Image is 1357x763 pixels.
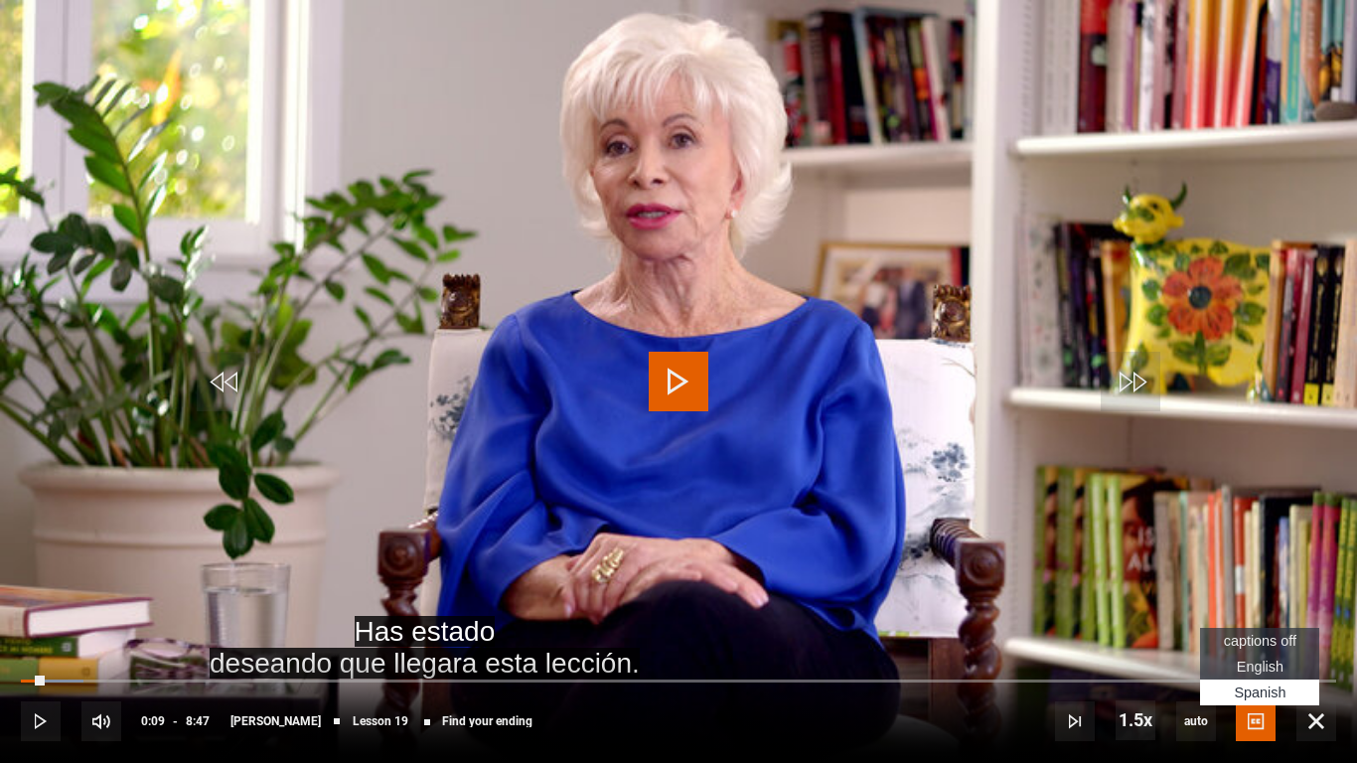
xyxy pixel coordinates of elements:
[353,715,408,727] span: Lesson 19
[186,703,210,739] span: 8:47
[1055,701,1095,741] button: Next Lesson
[1176,701,1216,741] div: Current quality: 1080p
[141,703,165,739] span: 0:09
[81,701,121,741] button: Mute
[1236,701,1276,741] button: Captions
[1116,700,1155,740] button: Playback Rate
[1234,685,1285,700] span: Spanish
[21,701,61,741] button: Play
[1237,659,1283,675] span: English
[1176,701,1216,741] span: auto
[230,715,321,727] span: [PERSON_NAME]
[21,680,1336,684] div: Progress Bar
[442,715,532,727] span: Find your ending
[1296,701,1336,741] button: Fullscreen
[1224,633,1296,649] span: captions off
[173,714,178,728] span: -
